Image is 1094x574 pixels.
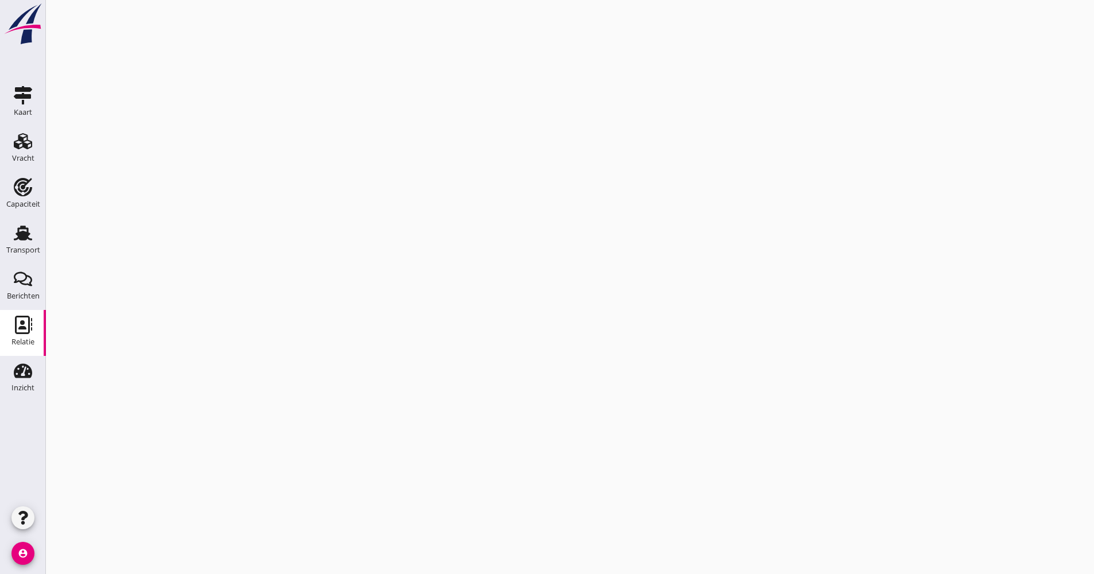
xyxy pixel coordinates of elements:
i: account_circle [11,542,34,565]
div: Transport [6,246,40,254]
div: Inzicht [11,384,34,391]
div: Vracht [12,154,34,162]
img: logo-small.a267ee39.svg [2,3,44,45]
div: Kaart [14,108,32,116]
div: Capaciteit [6,200,40,208]
div: Berichten [7,292,40,300]
div: Relatie [11,338,34,346]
